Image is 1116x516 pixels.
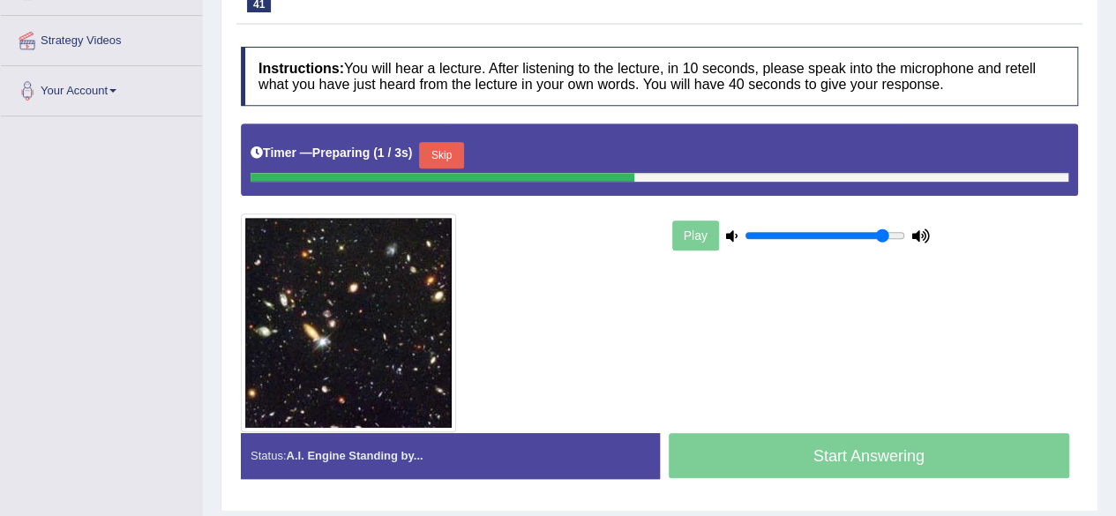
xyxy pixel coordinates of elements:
b: ( [373,146,378,160]
b: Instructions: [258,61,344,76]
h4: You will hear a lecture. After listening to the lecture, in 10 seconds, please speak into the mic... [241,47,1078,106]
b: Preparing [312,146,370,160]
h5: Timer — [251,146,412,160]
strong: A.I. Engine Standing by... [286,449,423,462]
a: Strategy Videos [1,16,202,60]
a: Your Account [1,66,202,110]
button: Skip [419,142,463,168]
b: ) [408,146,413,160]
div: Status: [241,433,660,478]
b: 1 / 3s [378,146,408,160]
